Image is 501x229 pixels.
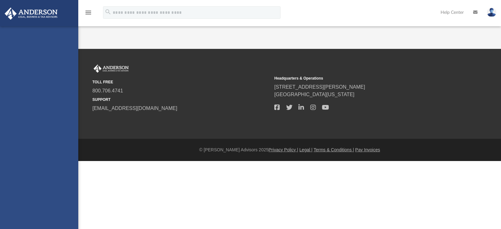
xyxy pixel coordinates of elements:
a: [EMAIL_ADDRESS][DOMAIN_NAME] [92,106,177,111]
a: Pay Invoices [355,147,380,152]
a: 800.706.4741 [92,88,123,93]
a: [GEOGRAPHIC_DATA][US_STATE] [274,92,354,97]
small: TOLL FREE [92,79,270,85]
i: menu [85,9,92,16]
a: Privacy Policy | [269,147,298,152]
small: SUPPORT [92,97,270,102]
a: Legal | [299,147,312,152]
img: Anderson Advisors Platinum Portal [3,8,59,20]
img: Anderson Advisors Platinum Portal [92,65,130,73]
img: User Pic [487,8,496,17]
a: menu [85,12,92,16]
i: search [105,8,111,15]
a: [STREET_ADDRESS][PERSON_NAME] [274,84,365,90]
div: © [PERSON_NAME] Advisors 2025 [78,147,501,153]
a: Terms & Conditions | [314,147,354,152]
small: Headquarters & Operations [274,75,452,81]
